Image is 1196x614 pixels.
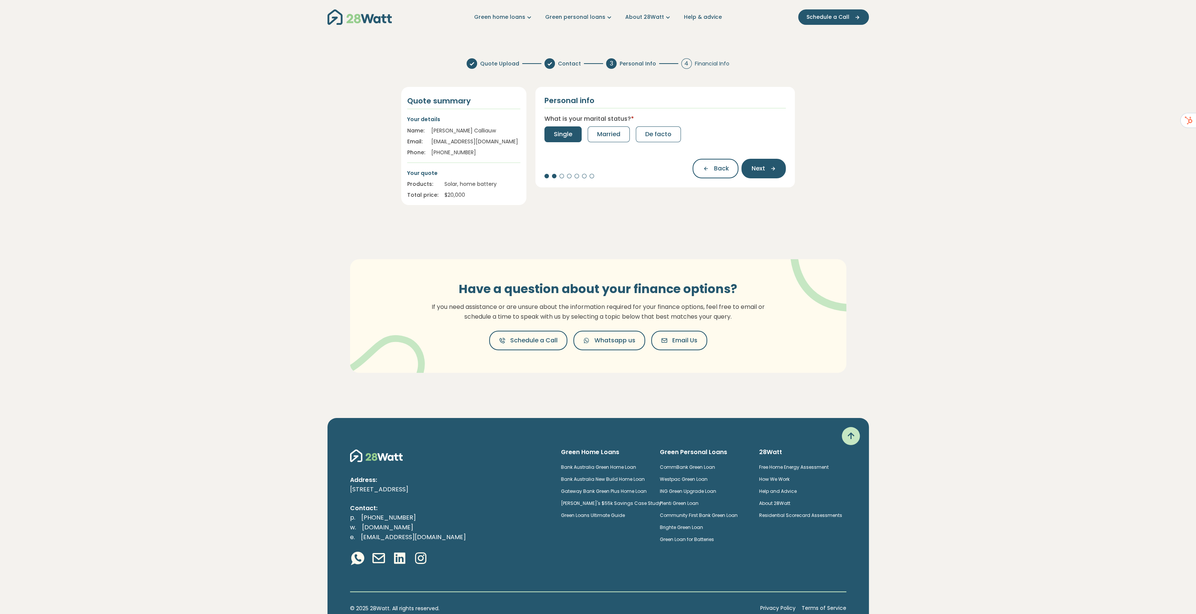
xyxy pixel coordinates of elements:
[561,500,661,506] a: [PERSON_NAME]'s $55k Savings Case Study
[681,58,692,69] div: 4
[759,500,790,506] a: About 28Watt
[695,60,729,68] span: Financial Info
[625,13,672,21] a: About 28Watt
[350,533,355,541] span: e.
[544,114,634,123] label: What is your marital status?
[660,448,747,456] h6: Green Personal Loans
[660,536,714,543] a: Green Loan for Batteries
[594,336,635,345] span: Whatsapp us
[444,191,520,199] div: $ 20,000
[350,503,549,513] p: Contact:
[606,58,617,69] div: 3
[489,331,567,350] button: Schedule a Call
[660,488,716,494] a: ING Green Upgrade Loan
[759,464,829,470] a: Free Home Energy Assessment
[345,316,425,391] img: vector
[759,476,790,482] a: How We Work
[660,500,699,506] a: Plenti Green Loan
[798,9,869,25] button: Schedule a Call
[561,488,647,494] a: Gateway Bank Green Plus Home Loan
[431,138,520,146] div: [EMAIL_ADDRESS][DOMAIN_NAME]
[684,13,722,21] a: Help & advice
[759,488,797,494] a: Help and Advice
[355,513,422,522] a: [PHONE_NUMBER]
[407,138,425,146] div: Email:
[544,126,582,142] button: Single
[407,127,425,135] div: Name:
[597,130,620,139] span: Married
[554,130,572,139] span: Single
[645,130,672,139] span: De facto
[588,126,630,142] button: Married
[760,604,796,612] a: Privacy Policy
[350,513,355,522] span: p.
[561,464,636,470] a: Bank Australia Green Home Loan
[413,551,428,567] a: Instagram
[444,180,520,188] div: Solar, home battery
[806,13,849,21] span: Schedule a Call
[350,448,403,463] img: 28Watt
[561,476,645,482] a: Bank Australia New Build Home Loan
[714,164,729,173] span: Back
[350,604,754,612] p: © 2025 28Watt. All rights reserved.
[1158,578,1196,614] iframe: Chat Widget
[407,96,520,106] h4: Quote summary
[510,336,558,345] span: Schedule a Call
[371,551,386,567] a: Email
[350,475,549,485] p: Address:
[660,476,708,482] a: Westpac Green Loan
[327,9,392,25] img: 28Watt
[431,149,520,157] div: [PHONE_NUMBER]
[427,302,769,321] p: If you need assistance or are unsure about the information required for your finance options, fee...
[407,191,438,199] div: Total price:
[350,523,356,532] span: w.
[350,485,549,494] p: [STREET_ADDRESS]
[672,336,697,345] span: Email Us
[407,149,425,157] div: Phone:
[356,523,419,532] a: [DOMAIN_NAME]
[771,239,869,312] img: vector
[327,8,869,27] nav: Main navigation
[407,169,520,177] p: Your quote
[741,159,786,178] button: Next
[431,127,520,135] div: [PERSON_NAME] Calliauw
[561,448,648,456] h6: Green Home Loans
[427,282,769,296] h3: Have a question about your finance options?
[392,551,407,567] a: Linkedin
[350,551,365,567] a: Whatsapp
[651,331,707,350] button: Email Us
[636,126,681,142] button: De facto
[545,13,613,21] a: Green personal loans
[751,164,765,173] span: Next
[660,512,738,518] a: Community First Bank Green Loan
[573,331,645,350] button: Whatsapp us
[759,448,846,456] h6: 28Watt
[759,512,842,518] a: Residential Scorecard Assessments
[693,159,738,178] button: Back
[544,96,594,105] h2: Personal info
[660,524,703,530] a: Brighte Green Loan
[355,533,472,541] a: [EMAIL_ADDRESS][DOMAIN_NAME]
[480,60,519,68] span: Quote Upload
[802,604,846,612] a: Terms of Service
[407,180,438,188] div: Products:
[474,13,533,21] a: Green home loans
[407,115,520,123] p: Your details
[561,512,625,518] a: Green Loans Ultimate Guide
[558,60,581,68] span: Contact
[660,464,715,470] a: CommBank Green Loan
[620,60,656,68] span: Personal Info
